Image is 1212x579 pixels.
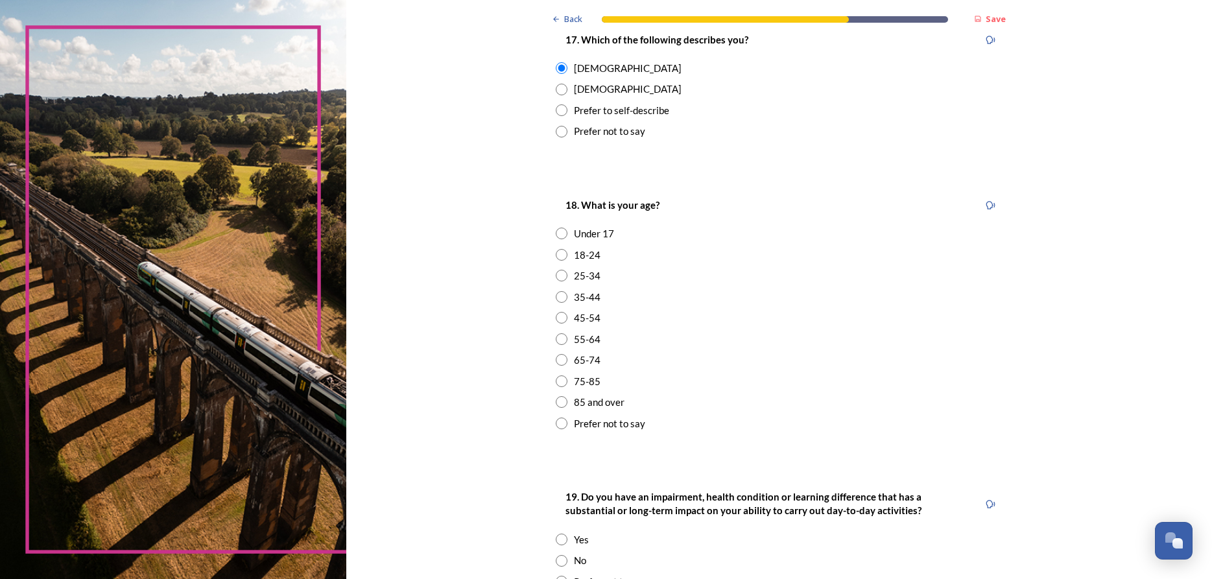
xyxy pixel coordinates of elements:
div: Prefer not to say [574,124,645,139]
span: Back [564,13,582,25]
div: 85 and over [574,395,624,410]
strong: 18. What is your age? [565,199,659,211]
div: [DEMOGRAPHIC_DATA] [574,82,682,97]
button: Open Chat [1155,522,1193,560]
div: 25-34 [574,268,600,283]
div: 65-74 [574,353,600,368]
div: 55-64 [574,332,600,347]
div: Prefer to self-describe [574,103,669,118]
strong: Save [986,13,1006,25]
div: No [574,553,586,568]
div: 18-24 [574,248,600,263]
strong: 19. Do you have an impairment, health condition or learning difference that has a substantial or ... [565,491,923,516]
div: 35-44 [574,290,600,305]
div: [DEMOGRAPHIC_DATA] [574,61,682,76]
div: 75-85 [574,374,600,389]
div: Under 17 [574,226,614,241]
div: Yes [574,532,589,547]
div: Prefer not to say [574,416,645,431]
div: 45-54 [574,311,600,325]
strong: 17. Which of the following describes you? [565,34,748,45]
